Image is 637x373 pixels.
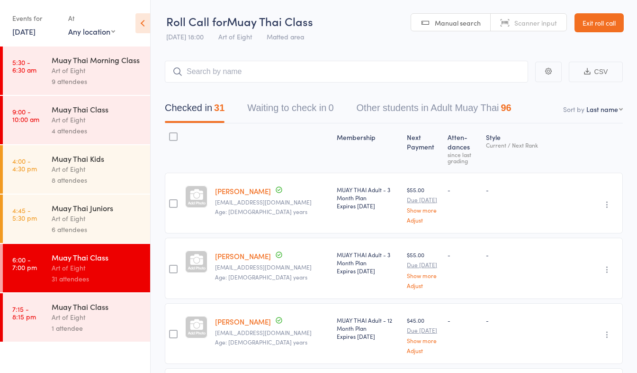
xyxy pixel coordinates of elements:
div: Muay Thai Morning Class [52,55,142,65]
div: since last grading [448,151,478,164]
div: Muay Thai Juniors [52,203,142,213]
small: Due [DATE] [407,327,440,334]
small: Due [DATE] [407,261,440,268]
small: Due [DATE] [407,196,440,203]
a: 6:00 -7:00 pmMuay Thai ClassArt of Eight31 attendees [3,244,150,292]
div: - [448,251,478,259]
small: Jacobabrahamson23@gmail.com [215,199,329,205]
div: $45.00 [407,316,440,354]
div: - [448,186,478,194]
div: 6 attendees [52,224,142,235]
div: Art of Eight [52,65,142,76]
div: Muay Thai Class [52,301,142,312]
a: [PERSON_NAME] [215,251,271,261]
a: Adjust [407,217,440,223]
time: 4:45 - 5:30 pm [12,206,37,222]
div: - [486,316,547,324]
span: Age: [DEMOGRAPHIC_DATA] years [215,273,307,281]
button: Waiting to check in0 [247,98,333,123]
small: Tagltd1@outlook.com [215,264,329,270]
div: Expires [DATE] [337,332,400,340]
span: Matted area [267,32,304,41]
div: - [486,186,547,194]
div: Current / Next Rank [486,142,547,148]
div: - [448,316,478,324]
div: 1 attendee [52,323,142,334]
div: Muay Thai Class [52,104,142,114]
span: Age: [DEMOGRAPHIC_DATA] years [215,338,307,346]
a: Show more [407,207,440,213]
span: Art of Eight [218,32,252,41]
div: Muay Thai Class [52,252,142,262]
button: CSV [569,62,623,82]
span: Muay Thai Class [227,13,313,29]
div: Events for [12,10,59,26]
div: $55.00 [407,186,440,223]
a: [PERSON_NAME] [215,317,271,326]
a: Adjust [407,282,440,289]
a: Exit roll call [574,13,624,32]
div: Next Payment [403,128,444,168]
div: Membership [333,128,404,168]
time: 5:30 - 6:30 am [12,58,36,74]
span: Roll Call for [166,13,227,29]
div: At [68,10,115,26]
time: 7:15 - 8:15 pm [12,305,36,320]
div: 96 [501,103,511,113]
div: 31 attendees [52,273,142,284]
span: Manual search [435,18,481,28]
div: MUAY THAI Adult - 3 Month Plan [337,186,400,210]
div: 0 [328,103,333,113]
div: Art of Eight [52,164,142,175]
time: 4:00 - 4:30 pm [12,157,37,172]
div: - [486,251,547,259]
a: 4:00 -4:30 pmMuay Thai KidsArt of Eight8 attendees [3,145,150,194]
a: 5:30 -6:30 amMuay Thai Morning ClassArt of Eight9 attendees [3,47,150,95]
button: Other students in Adult Muay Thai96 [357,98,511,123]
div: $55.00 [407,251,440,288]
span: Age: [DEMOGRAPHIC_DATA] years [215,207,307,215]
a: Adjust [407,347,440,354]
a: Show more [407,337,440,344]
div: Muay Thai Kids [52,153,142,164]
input: Search by name [165,61,528,83]
div: Atten­dances [444,128,482,168]
a: [PERSON_NAME] [215,186,271,196]
div: Expires [DATE] [337,202,400,210]
div: Art of Eight [52,114,142,125]
a: [DATE] [12,26,36,37]
a: 4:45 -5:30 pmMuay Thai JuniorsArt of Eight6 attendees [3,195,150,243]
div: 4 attendees [52,125,142,136]
div: Expires [DATE] [337,267,400,275]
div: Art of Eight [52,262,142,273]
time: 6:00 - 7:00 pm [12,256,37,271]
div: MUAY THAI Adult - 3 Month Plan [337,251,400,275]
div: Any location [68,26,115,37]
time: 9:00 - 10:00 am [12,108,39,123]
div: Art of Eight [52,213,142,224]
div: Art of Eight [52,312,142,323]
a: 9:00 -10:00 amMuay Thai ClassArt of Eight4 attendees [3,96,150,144]
div: 31 [214,103,224,113]
div: 8 attendees [52,175,142,186]
label: Sort by [563,104,584,114]
div: 9 attendees [52,76,142,87]
a: Show more [407,272,440,279]
span: Scanner input [514,18,557,28]
div: Last name [586,104,618,114]
small: kellybarnes3327@gmail.com [215,329,329,336]
div: MUAY THAI Adult - 12 Month Plan [337,316,400,340]
div: Style [482,128,550,168]
span: [DATE] 18:00 [166,32,204,41]
a: 7:15 -8:15 pmMuay Thai ClassArt of Eight1 attendee [3,293,150,342]
button: Checked in31 [165,98,224,123]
